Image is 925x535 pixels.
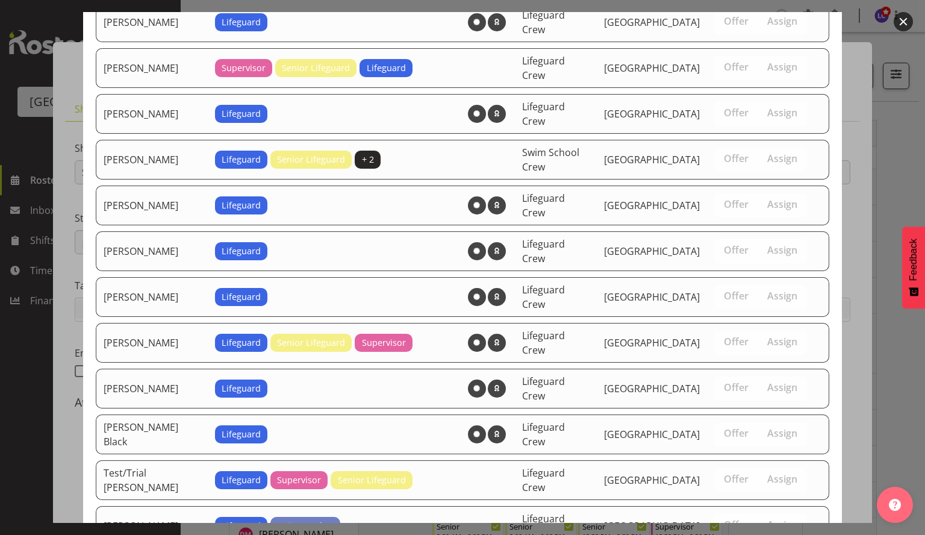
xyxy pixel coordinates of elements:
[362,153,374,166] span: + 2
[767,427,797,439] span: Assign
[767,198,797,210] span: Assign
[222,382,261,395] span: Lifeguard
[96,94,208,134] td: [PERSON_NAME]
[767,15,797,27] span: Assign
[604,107,700,120] span: [GEOGRAPHIC_DATA]
[767,61,797,73] span: Assign
[604,474,700,487] span: [GEOGRAPHIC_DATA]
[889,499,901,511] img: help-xxl-2.png
[604,61,700,75] span: [GEOGRAPHIC_DATA]
[367,61,406,75] span: Lifeguard
[222,153,261,166] span: Lifeguard
[604,245,700,258] span: [GEOGRAPHIC_DATA]
[96,460,208,500] td: Test/Trial [PERSON_NAME]
[522,421,565,448] span: Lifeguard Crew
[277,153,345,166] span: Senior Lifeguard
[96,415,208,454] td: [PERSON_NAME] Black
[522,192,565,219] span: Lifeguard Crew
[522,100,565,128] span: Lifeguard Crew
[277,519,334,533] span: Swim Teacher
[604,153,700,166] span: [GEOGRAPHIC_DATA]
[522,283,565,311] span: Lifeguard Crew
[96,140,208,180] td: [PERSON_NAME]
[222,61,266,75] span: Supervisor
[902,227,925,308] button: Feedback - Show survey
[96,231,208,271] td: [PERSON_NAME]
[767,107,797,119] span: Assign
[96,48,208,88] td: [PERSON_NAME]
[604,519,700,533] span: [GEOGRAPHIC_DATA]
[222,16,261,29] span: Lifeguard
[522,54,565,82] span: Lifeguard Crew
[96,369,208,408] td: [PERSON_NAME]
[522,8,565,36] span: Lifeguard Crew
[724,15,749,27] span: Offer
[222,290,261,304] span: Lifeguard
[522,375,565,402] span: Lifeguard Crew
[604,382,700,395] span: [GEOGRAPHIC_DATA]
[767,473,797,485] span: Assign
[522,146,579,174] span: Swim School Crew
[277,336,345,349] span: Senior Lifeguard
[96,2,208,42] td: [PERSON_NAME]
[96,277,208,317] td: [PERSON_NAME]
[604,199,700,212] span: [GEOGRAPHIC_DATA]
[338,474,406,487] span: Senior Lifeguard
[724,519,749,531] span: Offer
[522,329,565,357] span: Lifeguard Crew
[222,199,261,212] span: Lifeguard
[96,186,208,225] td: [PERSON_NAME]
[767,519,797,531] span: Assign
[724,336,749,348] span: Offer
[767,336,797,348] span: Assign
[604,290,700,304] span: [GEOGRAPHIC_DATA]
[767,244,797,256] span: Assign
[96,323,208,363] td: [PERSON_NAME]
[724,152,749,164] span: Offer
[604,16,700,29] span: [GEOGRAPHIC_DATA]
[222,107,261,120] span: Lifeguard
[222,428,261,441] span: Lifeguard
[604,336,700,349] span: [GEOGRAPHIC_DATA]
[222,245,261,258] span: Lifeguard
[277,474,321,487] span: Supervisor
[908,239,919,281] span: Feedback
[724,107,749,119] span: Offer
[282,61,350,75] span: Senior Lifeguard
[724,473,749,485] span: Offer
[724,290,749,302] span: Offer
[724,427,749,439] span: Offer
[724,381,749,393] span: Offer
[522,237,565,265] span: Lifeguard Crew
[767,381,797,393] span: Assign
[604,428,700,441] span: [GEOGRAPHIC_DATA]
[222,474,261,487] span: Lifeguard
[767,152,797,164] span: Assign
[522,466,565,494] span: Lifeguard Crew
[222,336,261,349] span: Lifeguard
[222,519,261,533] span: Lifeguard
[724,198,749,210] span: Offer
[724,61,749,73] span: Offer
[767,290,797,302] span: Assign
[362,336,406,349] span: Supervisor
[724,244,749,256] span: Offer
